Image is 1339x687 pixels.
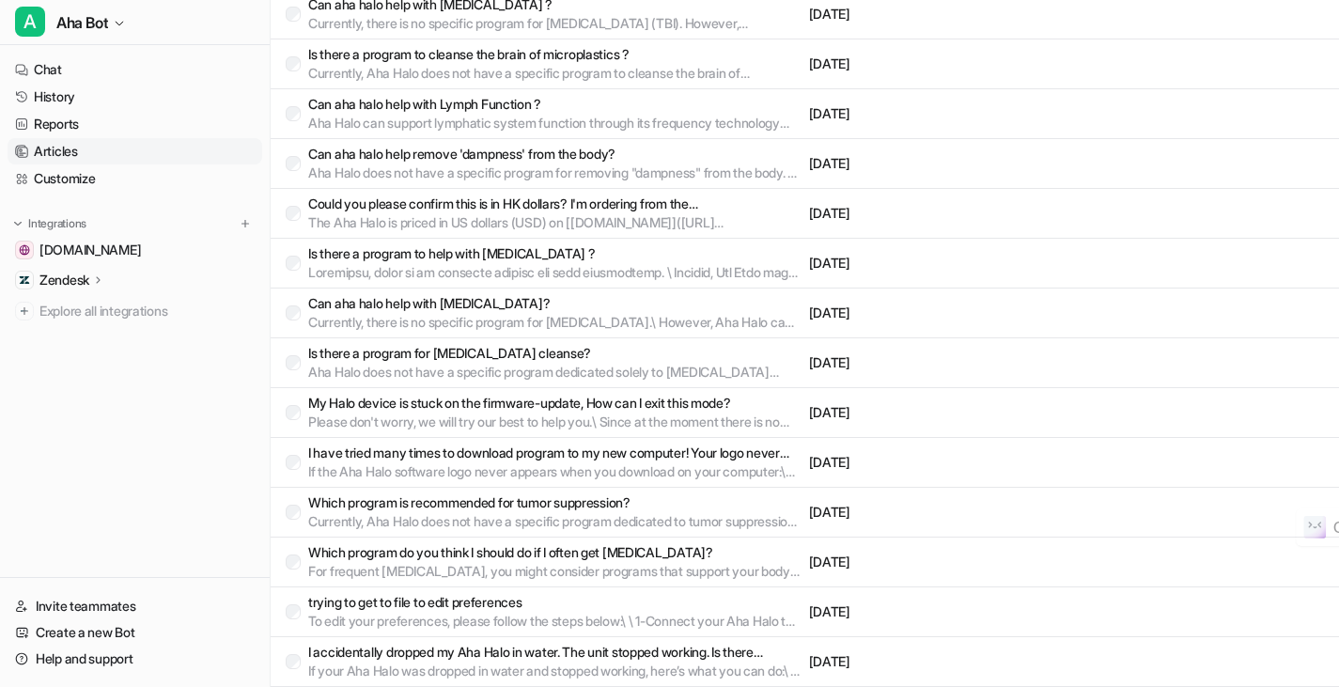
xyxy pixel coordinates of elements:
[8,165,262,192] a: Customize
[28,216,86,231] p: Integrations
[809,503,1063,522] p: [DATE]
[308,95,802,114] p: Can aha halo help with Lymph Function ?
[308,64,802,83] p: Currently, Aha Halo does not have a specific program to cleanse the brain of microplastics. \ How...
[308,164,802,182] p: Aha Halo does not have a specific program for removing "dampness" from the body. \ However, it su...
[809,403,1063,422] p: [DATE]
[809,104,1063,123] p: [DATE]
[8,298,262,324] a: Explore all integrations
[809,553,1063,571] p: [DATE]
[308,512,802,531] p: Currently, Aha Halo does not have a specific program dedicated to tumor suppression. However, it ...
[15,302,34,320] img: explore all integrations
[809,602,1063,621] p: [DATE]
[809,154,1063,173] p: [DATE]
[308,114,802,133] p: Aha Halo can support lymphatic system function through its frequency technology and scalar wave.\...
[8,619,262,646] a: Create a new Bot
[8,84,262,110] a: History
[308,213,802,232] p: The Aha Halo is priced in US dollars (USD) on [[DOMAIN_NAME]]([URL][DOMAIN_NAME]). There is no op...
[809,254,1063,273] p: [DATE]
[308,493,802,512] p: Which program is recommended for tumor suppression?
[308,363,802,382] p: Aha Halo does not have a specific program dedicated solely to [MEDICAL_DATA] cleansing. \ However...
[308,45,802,64] p: Is there a program to cleanse the brain of microplastics ?
[308,195,802,213] p: Could you please confirm this is in HK dollars? I'm ordering from the [GEOGRAPHIC_DATA] and wonde...
[308,344,802,363] p: Is there a program for [MEDICAL_DATA] cleanse?
[308,263,802,282] p: Loremipsu, dolor si am consecte adipisc eli sedd eiusmodtemp. \ Incidid, Utl Etdo magn al enim ad...
[308,313,802,332] p: Currently, there is no specific program for [MEDICAL_DATA].\ However, Aha Halo can support overal...
[19,274,30,286] img: Zendesk
[56,9,108,36] span: Aha Bot
[308,444,802,462] p: I have tried many times to download program to my new computer! Your logo never appears. What's t...
[308,543,802,562] p: Which program do you think I should do if I often get [MEDICAL_DATA]?
[8,111,262,137] a: Reports
[15,7,45,37] span: A
[809,304,1063,322] p: [DATE]
[308,145,802,164] p: Can aha halo help remove 'dampness' from the body?
[308,413,802,431] p: Please don't worry, we will try our best to help you.\ Since at the moment there is no method to ...
[8,646,262,672] a: Help and support
[809,453,1063,472] p: [DATE]
[308,14,802,33] p: Currently, there is no specific program for [MEDICAL_DATA] (TBI). However, [PERSON_NAME] supports...
[39,241,141,259] span: [DOMAIN_NAME]
[8,237,262,263] a: www.ahaharmony.com[DOMAIN_NAME]
[809,204,1063,223] p: [DATE]
[11,217,24,230] img: expand menu
[308,462,802,481] p: If the Aha Halo software logo never appears when you download on your computer:\ Make sure your c...
[39,271,89,289] p: Zendesk
[8,56,262,83] a: Chat
[8,593,262,619] a: Invite teammates
[308,244,802,263] p: Is there a program to help with [MEDICAL_DATA] ?
[308,394,802,413] p: My Halo device is stuck on the firmware-update, How can I exit this mode?
[809,353,1063,372] p: [DATE]
[809,652,1063,671] p: [DATE]
[8,214,92,233] button: Integrations
[308,294,802,313] p: Can aha halo help with [MEDICAL_DATA]?
[308,612,802,631] p: To edit your preferences, please follow the steps below:\ \ 1-Connect your Aha Halo to the comput...
[39,296,255,326] span: Explore all integrations
[308,662,802,680] p: If your Aha Halo was dropped in water and stopped working, here’s what you can do:\ \ 1.Immediate...
[308,593,802,612] p: trying to get to file to edit preferences
[809,5,1063,23] p: [DATE]
[308,643,802,662] p: I accidentally dropped my Aha Halo in water. The unit stopped working. Is there anything you can ...
[8,138,262,164] a: Articles
[809,55,1063,73] p: [DATE]
[239,217,252,230] img: menu_add.svg
[19,244,30,256] img: www.ahaharmony.com
[308,562,802,581] p: For frequent [MEDICAL_DATA], you might consider programs that support your body's natural defense...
